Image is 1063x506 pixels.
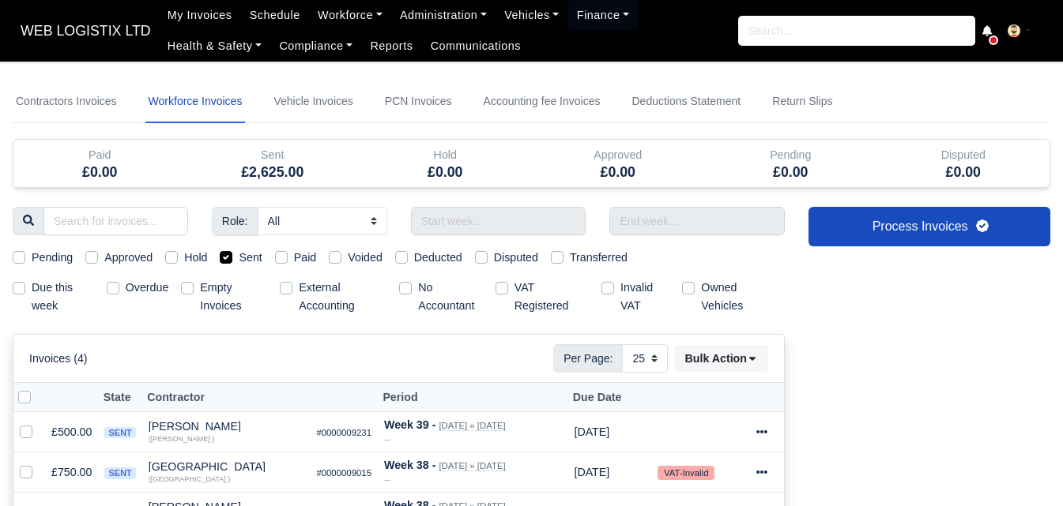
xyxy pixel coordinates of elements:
[149,435,215,443] small: ([PERSON_NAME] )
[494,249,538,267] label: Disputed
[25,164,175,181] h5: £0.00
[716,164,865,181] h5: £0.00
[149,475,230,483] small: ([GEOGRAPHIC_DATA] )
[889,146,1038,164] div: Disputed
[198,146,348,164] div: Sent
[270,81,356,123] a: Vehicle Invoices
[574,425,609,438] span: 1 week from now
[212,207,258,235] span: Role:
[378,383,567,412] th: Period
[609,207,785,235] input: End week...
[159,31,271,62] a: Health & Safety
[184,249,207,267] label: Hold
[200,279,267,315] label: Empty Invoices
[414,249,462,267] label: Deducted
[418,279,483,315] label: No Accountant
[411,207,586,235] input: Start week...
[570,249,628,267] label: Transferred
[348,249,383,267] label: Voided
[544,146,693,164] div: Approved
[32,249,73,267] label: Pending
[769,81,835,123] a: Return Slips
[198,164,348,181] h5: £2,625.00
[567,383,651,412] th: Due Date
[984,430,1063,506] iframe: Chat Widget
[384,434,390,444] i: --
[716,146,865,164] div: Pending
[32,279,94,315] label: Due this week
[658,466,714,480] small: VAT-Invalid
[25,146,175,164] div: Paid
[45,452,98,493] td: £750.00
[532,140,705,187] div: Approved
[43,207,188,235] input: Search for invoices...
[13,16,159,47] a: WEB LOGISTIX LTD
[422,31,530,62] a: Communications
[29,352,88,365] h6: Invoices (4)
[270,31,361,62] a: Compliance
[359,140,532,187] div: Hold
[553,344,623,373] span: Per Page:
[371,146,520,164] div: Hold
[384,459,435,471] strong: Week 38 -
[45,411,98,452] td: £500.00
[620,279,669,315] label: Invalid VAT
[145,81,246,123] a: Workforce Invoices
[809,207,1050,246] a: Process Invoices
[738,16,975,46] input: Search...
[104,249,153,267] label: Approved
[439,421,505,431] small: [DATE] » [DATE]
[149,461,304,472] div: [GEOGRAPHIC_DATA]
[515,279,582,315] label: VAT Registered
[104,427,135,439] span: sent
[13,81,120,123] a: Contractors Invoices
[701,279,772,315] label: Owned Vehicles
[481,81,604,123] a: Accounting fee Invoices
[674,345,768,372] button: Bulk Action
[628,81,744,123] a: Deductions Statement
[98,383,141,412] th: State
[294,249,317,267] label: Paid
[384,474,390,484] i: --
[142,383,311,412] th: Contractor
[13,140,187,187] div: Paid
[13,15,159,47] span: WEB LOGISTIX LTD
[187,140,360,187] div: Sent
[384,418,435,431] strong: Week 39 -
[382,81,455,123] a: PCN Invoices
[104,467,135,479] span: sent
[316,468,371,478] small: #0000009015
[704,140,877,187] div: Pending
[439,461,505,471] small: [DATE] » [DATE]
[877,140,1050,187] div: Disputed
[316,428,371,437] small: #0000009231
[361,31,421,62] a: Reports
[574,466,609,478] span: 14 hours from now
[149,421,304,432] div: [PERSON_NAME]
[544,164,693,181] h5: £0.00
[239,249,262,267] label: Sent
[371,164,520,181] h5: £0.00
[126,279,169,297] label: Overdue
[889,164,1038,181] h5: £0.00
[299,279,386,315] label: External Accounting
